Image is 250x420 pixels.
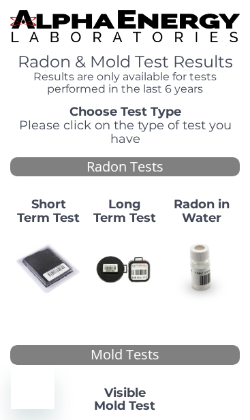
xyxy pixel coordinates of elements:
h4: Results are only available for tests performed in the last 6 years [10,71,240,95]
img: Radtrak2vsRadtrak3.jpg [92,236,157,302]
strong: Long Term Test [93,197,156,225]
img: RadoninWater.jpg [169,236,234,302]
div: Radon Tests [10,157,240,177]
strong: Short Term Test [17,197,80,225]
img: TightCrop.jpg [10,10,240,42]
iframe: Button to launch messaging window [11,366,54,409]
h1: Radon & Mold Test Results [10,53,240,71]
div: Mold Tests [10,345,240,365]
strong: Choose Test Type [69,104,181,119]
img: ShortTerm.jpg [16,236,81,302]
strong: Visible Mold Test [94,385,155,414]
span: Please click on the type of test you have [19,118,232,146]
strong: Radon in Water [174,197,230,225]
